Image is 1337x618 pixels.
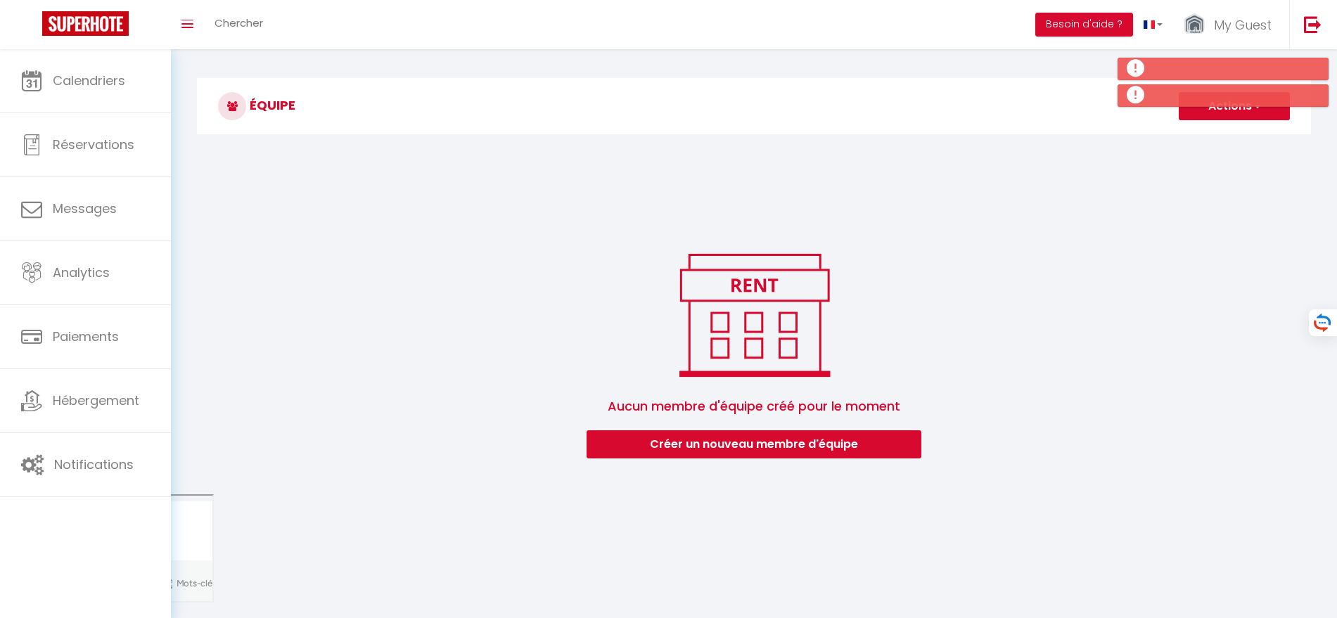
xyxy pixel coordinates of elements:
img: website_grey.svg [23,37,34,48]
div: Mots-clés [175,83,215,92]
span: Messages [53,200,117,217]
div: v 4.0.25 [39,22,69,34]
span: Réservations [53,136,134,153]
span: Calendriers [53,72,125,89]
span: Paiements [53,328,119,345]
img: ... [1184,13,1205,37]
iframe: Chat [1277,555,1326,607]
button: Ouvrir le widget de chat LiveChat [11,6,53,48]
button: Créer un nouveau membre d'équipe [587,430,921,458]
span: Aucun membre d'équipe créé pour le moment [197,382,1311,430]
span: Chercher [215,15,263,30]
img: logout [1304,15,1322,33]
button: Besoin d'aide ? [1035,13,1133,37]
img: tab_keywords_by_traffic_grey.svg [160,82,171,93]
div: Domaine [72,83,108,92]
img: Super Booking [42,11,129,36]
span: Analytics [53,264,110,281]
img: rent.png [665,247,844,382]
h3: Équipe [197,78,1311,134]
img: tab_domain_overview_orange.svg [57,82,68,93]
span: Notifications [54,456,134,473]
span: Hébergement [53,392,139,409]
span: My Guest [1214,16,1272,34]
div: Domaine: [DOMAIN_NAME] [37,37,159,48]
